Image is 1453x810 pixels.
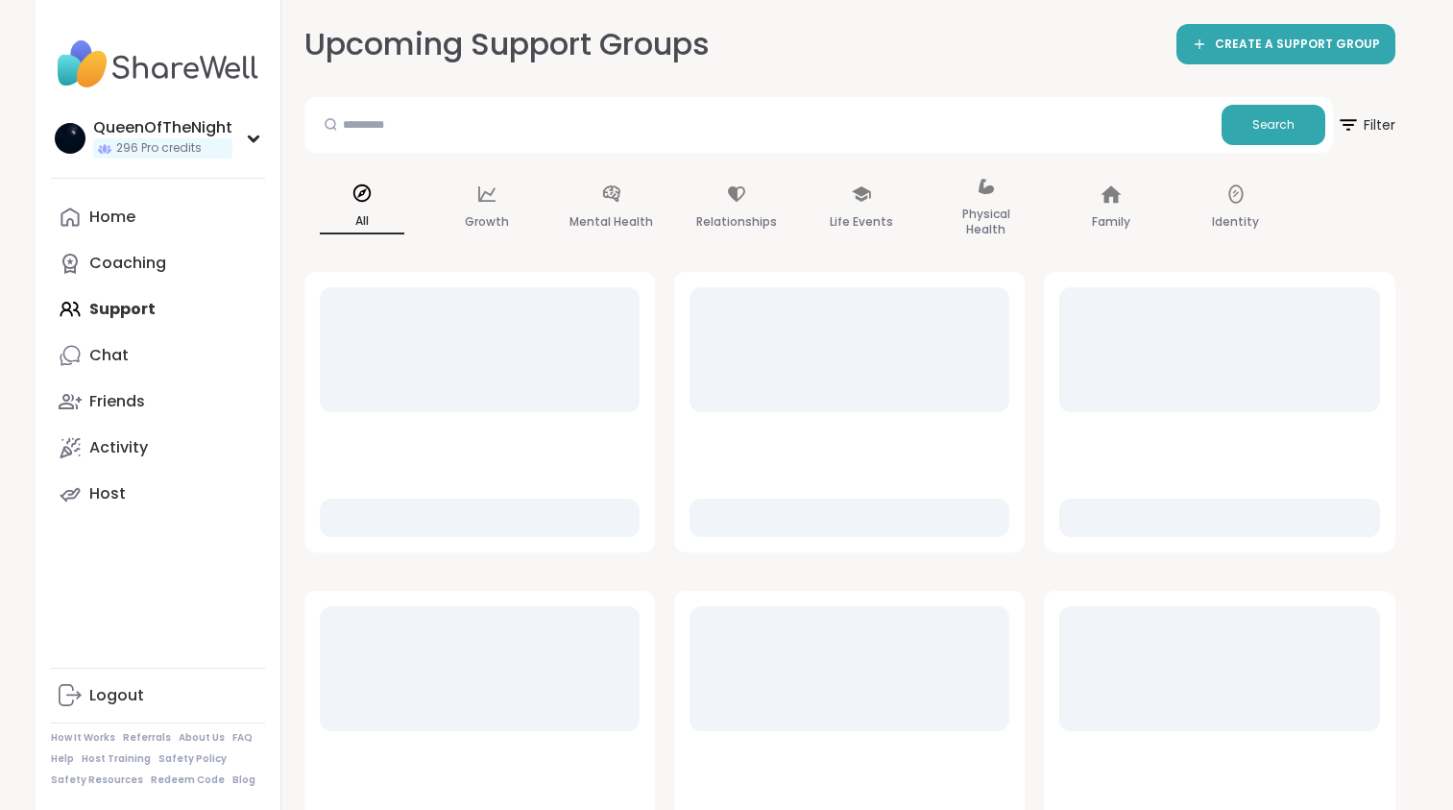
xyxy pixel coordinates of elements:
div: Host [89,483,126,504]
p: Identity [1212,210,1259,233]
h2: Upcoming Support Groups [304,23,710,66]
span: Filter [1337,102,1395,148]
a: Host [51,471,265,517]
a: About Us [179,731,225,745]
a: CREATE A SUPPORT GROUP [1176,24,1395,64]
p: Life Events [830,210,893,233]
span: Search [1252,116,1295,134]
p: Relationships [696,210,777,233]
span: 296 Pro credits [116,140,202,157]
div: Friends [89,391,145,412]
p: Physical Health [944,203,1029,241]
a: Safety Resources [51,773,143,787]
a: Chat [51,332,265,379]
a: Activity [51,425,265,471]
button: Filter [1337,97,1395,153]
button: Search [1222,105,1325,145]
div: QueenOfTheNight [93,117,232,138]
p: Family [1092,210,1130,233]
a: FAQ [232,731,253,745]
a: Logout [51,673,265,719]
div: Home [89,207,135,228]
img: ShareWell Nav Logo [51,31,265,98]
a: Blog [232,773,255,787]
span: CREATE A SUPPORT GROUP [1215,37,1380,53]
div: Coaching [89,253,166,274]
a: Coaching [51,240,265,286]
a: Redeem Code [151,773,225,787]
a: How It Works [51,731,115,745]
a: Safety Policy [158,752,227,766]
p: Growth [465,210,509,233]
div: Logout [89,685,144,706]
a: Home [51,194,265,240]
a: Friends [51,379,265,425]
div: Activity [89,437,148,458]
a: Referrals [123,731,171,745]
a: Host Training [82,752,151,766]
a: Help [51,752,74,766]
p: Mental Health [569,210,653,233]
img: QueenOfTheNight [55,123,85,154]
p: All [320,209,404,234]
div: Chat [89,345,129,366]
